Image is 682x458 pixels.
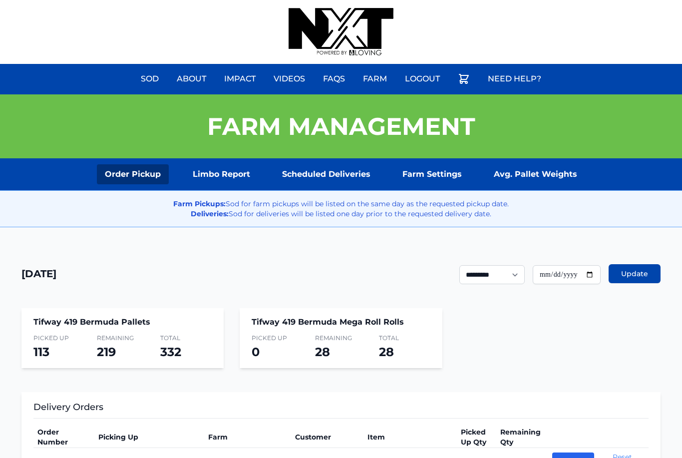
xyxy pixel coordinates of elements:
[379,345,394,359] span: 28
[289,8,393,56] img: nextdaysod.com Logo
[97,345,116,359] span: 219
[252,334,303,342] span: Picked Up
[171,67,212,91] a: About
[33,400,649,419] h3: Delivery Orders
[204,427,291,448] th: Farm
[609,264,661,283] button: Update
[33,334,85,342] span: Picked Up
[252,345,260,359] span: 0
[482,67,547,91] a: Need Help?
[363,427,457,448] th: Item
[394,164,470,184] a: Farm Settings
[33,316,212,328] h4: Tifway 419 Bermuda Pallets
[160,334,212,342] span: Total
[97,334,148,342] span: Remaining
[379,334,430,342] span: Total
[135,67,165,91] a: Sod
[317,67,351,91] a: FAQs
[185,164,258,184] a: Limbo Report
[191,209,229,218] strong: Deliveries:
[268,67,311,91] a: Videos
[160,345,181,359] span: 332
[291,427,363,448] th: Customer
[457,427,496,448] th: Picked Up Qty
[94,427,204,448] th: Picking Up
[207,114,475,138] h1: Farm Management
[399,67,446,91] a: Logout
[252,316,430,328] h4: Tifway 419 Bermuda Mega Roll Rolls
[496,427,548,448] th: Remaining Qty
[97,164,169,184] a: Order Pickup
[218,67,262,91] a: Impact
[33,345,49,359] span: 113
[315,334,366,342] span: Remaining
[486,164,585,184] a: Avg. Pallet Weights
[621,269,648,279] span: Update
[357,67,393,91] a: Farm
[315,345,330,359] span: 28
[173,199,226,208] strong: Farm Pickups:
[21,267,56,281] h1: [DATE]
[33,427,94,448] th: Order Number
[274,164,378,184] a: Scheduled Deliveries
